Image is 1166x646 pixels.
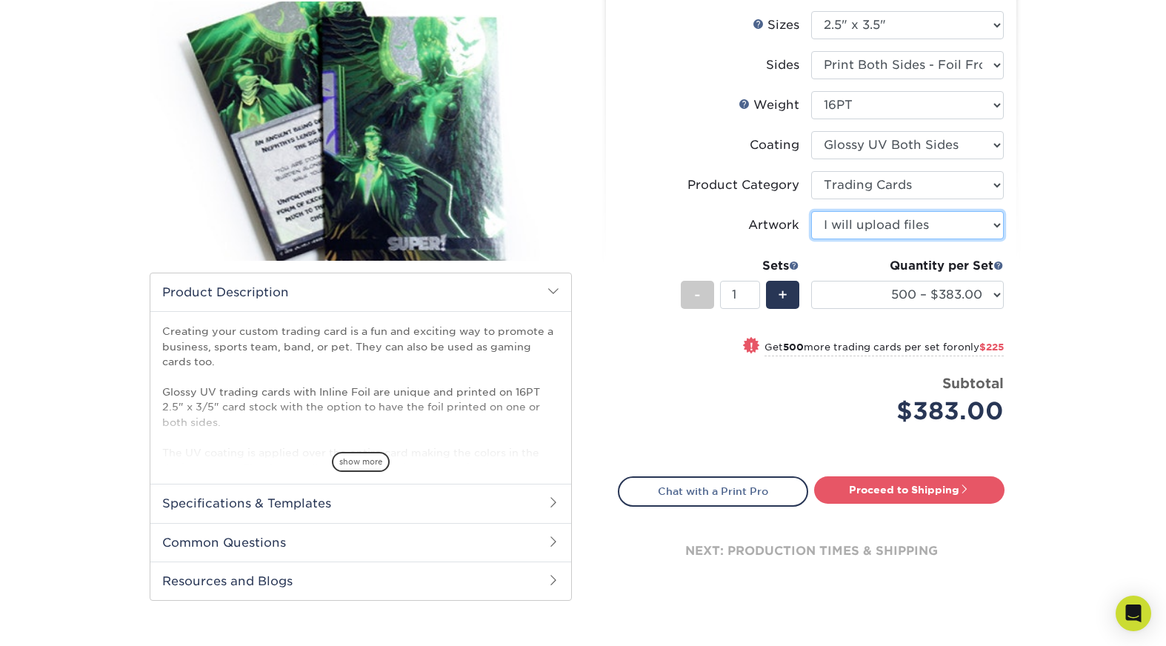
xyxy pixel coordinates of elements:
[687,176,799,194] div: Product Category
[778,284,787,306] span: +
[162,324,559,490] p: Creating your custom trading card is a fun and exciting way to promote a business, sports team, b...
[150,273,571,311] h2: Product Description
[750,136,799,154] div: Coating
[766,56,799,74] div: Sides
[4,601,126,641] iframe: Google Customer Reviews
[958,342,1004,353] span: only
[822,393,1004,429] div: $383.00
[150,562,571,600] h2: Resources and Blogs
[753,16,799,34] div: Sizes
[811,257,1004,275] div: Quantity per Set
[739,96,799,114] div: Weight
[764,342,1004,356] small: Get more trading cards per set for
[150,484,571,522] h2: Specifications & Templates
[694,284,701,306] span: -
[618,476,808,506] a: Chat with a Print Pro
[1116,596,1151,631] div: Open Intercom Messenger
[681,257,799,275] div: Sets
[748,216,799,234] div: Artwork
[979,342,1004,353] span: $225
[814,476,1005,503] a: Proceed to Shipping
[783,342,804,353] strong: 500
[332,452,390,472] span: show more
[618,507,1005,596] div: next: production times & shipping
[750,339,753,354] span: !
[942,375,1004,391] strong: Subtotal
[150,523,571,562] h2: Common Questions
